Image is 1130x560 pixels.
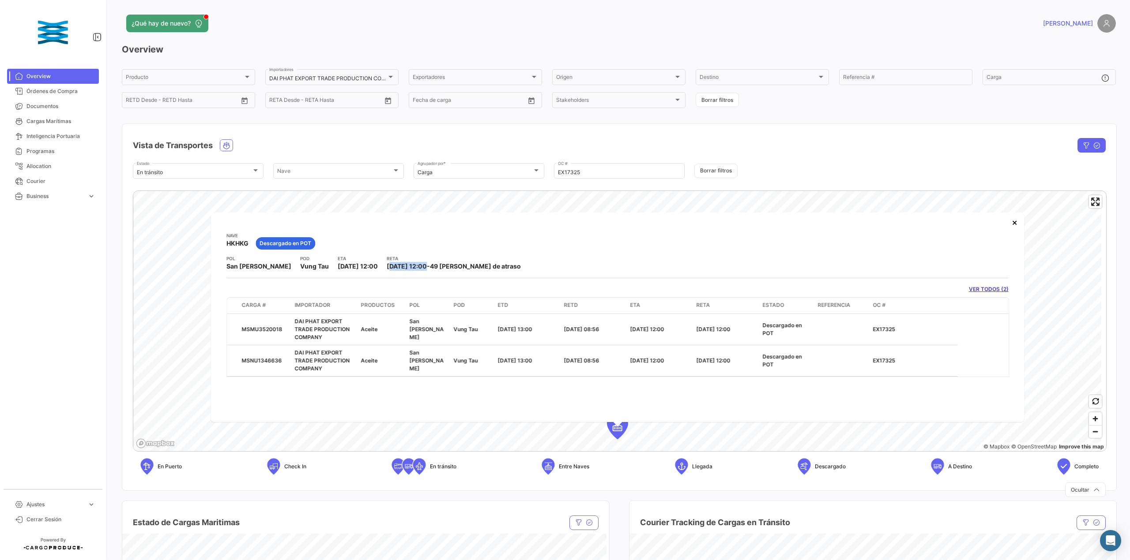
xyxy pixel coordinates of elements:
[137,169,163,175] mat-select-trigger: En tránsito
[7,99,99,114] a: Documentos
[7,174,99,189] a: Courier
[409,301,420,309] span: POL
[762,301,784,309] span: Estado
[26,192,84,200] span: Business
[453,301,465,309] span: POD
[406,298,450,314] datatable-header-cell: POL
[497,357,532,364] span: [DATE] 13:00
[814,298,869,314] datatable-header-cell: Referencia
[26,72,95,80] span: Overview
[7,129,99,144] a: Inteligencia Portuaria
[294,349,350,372] span: DAI PHAT EXPORT TRADE PRODUCTION COMPANY
[873,357,954,365] p: EX17325
[1100,530,1121,551] div: Abrir Intercom Messenger
[692,463,712,470] span: Llegada
[759,298,814,314] datatable-header-cell: Estado
[338,255,378,262] app-card-info-title: ETA
[136,438,175,448] a: Mapbox logo
[7,84,99,99] a: Órdenes de Compra
[122,43,1116,56] h3: Overview
[564,301,578,309] span: RETD
[873,325,954,333] p: EX17325
[277,169,392,175] span: Nave
[948,463,972,470] span: A Destino
[387,255,521,262] app-card-info-title: RETA
[26,87,95,95] span: Órdenes de Compra
[300,262,329,271] span: Vung Tau
[133,191,1101,452] canvas: Map
[7,69,99,84] a: Overview
[300,255,329,262] app-card-info-title: POD
[430,463,456,470] span: En tránsito
[357,298,406,314] datatable-header-cell: Productos
[241,325,287,333] div: MSMU3520018
[1059,443,1104,450] a: Map feedback
[241,301,266,309] span: Carga #
[873,301,885,309] span: OC #
[564,326,599,332] span: [DATE] 08:56
[453,357,478,364] span: Vung Tau
[31,11,75,55] img: customer_38.png
[497,326,532,332] span: [DATE] 13:00
[1006,213,1024,231] button: Close popup
[87,500,95,508] span: expand_more
[450,298,494,314] datatable-header-cell: POD
[26,102,95,110] span: Documentos
[26,162,95,170] span: Allocation
[1097,14,1116,33] img: placeholder-user.png
[815,463,846,470] span: Descargado
[26,500,84,508] span: Ajustes
[525,94,538,107] button: Open calendar
[148,98,202,105] input: Hasta
[361,326,377,332] span: Aceite
[26,177,95,185] span: Courier
[226,232,249,239] app-card-info-title: Nave
[630,326,664,332] span: [DATE] 12:00
[413,98,429,105] input: Desde
[762,353,802,368] span: Descargado en POT
[435,98,489,105] input: Hasta
[409,318,444,340] span: San [PERSON_NAME]
[693,298,759,314] datatable-header-cell: RETA
[1043,19,1093,28] span: [PERSON_NAME]
[564,357,599,364] span: [DATE] 08:56
[1089,195,1102,208] button: Enter fullscreen
[630,301,640,309] span: ETA
[26,117,95,125] span: Cargas Marítimas
[269,75,400,82] mat-select-trigger: DAI PHAT EXPORT TRADE PRODUCTION COMPANY
[260,239,311,247] span: Descargado en POT
[969,285,1009,293] a: VER TODOS (2)
[226,239,249,248] span: HKHKG
[427,262,430,270] span: -
[413,75,530,82] span: Exportadores
[87,192,95,200] span: expand_more
[226,255,291,262] app-card-info-title: POL
[630,357,664,364] span: [DATE] 12:00
[269,98,285,105] input: Desde
[607,413,628,439] div: Map marker
[294,318,350,340] span: DAI PHAT EXPORT TRADE PRODUCTION COMPANY
[1089,412,1102,425] button: Zoom in
[453,326,478,332] span: Vung Tau
[291,98,346,105] input: Hasta
[361,357,377,364] span: Aceite
[1065,482,1106,497] button: Ocultar
[133,139,213,152] h4: Vista de Transportes
[361,301,395,309] span: Productos
[696,326,730,332] span: [DATE] 12:00
[126,98,142,105] input: Desde
[7,144,99,159] a: Programas
[559,463,589,470] span: Entre Naves
[497,301,508,309] span: ETD
[387,262,427,270] span: [DATE] 12:00
[26,147,95,155] span: Programas
[1074,463,1099,470] span: Completo
[430,262,521,270] span: 49 [PERSON_NAME] de atraso
[418,169,433,175] mat-select-trigger: Carga
[983,443,1009,450] a: Mapbox
[1089,425,1102,438] button: Zoom out
[1011,443,1057,450] a: OpenStreetMap
[338,262,378,270] span: [DATE] 12:00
